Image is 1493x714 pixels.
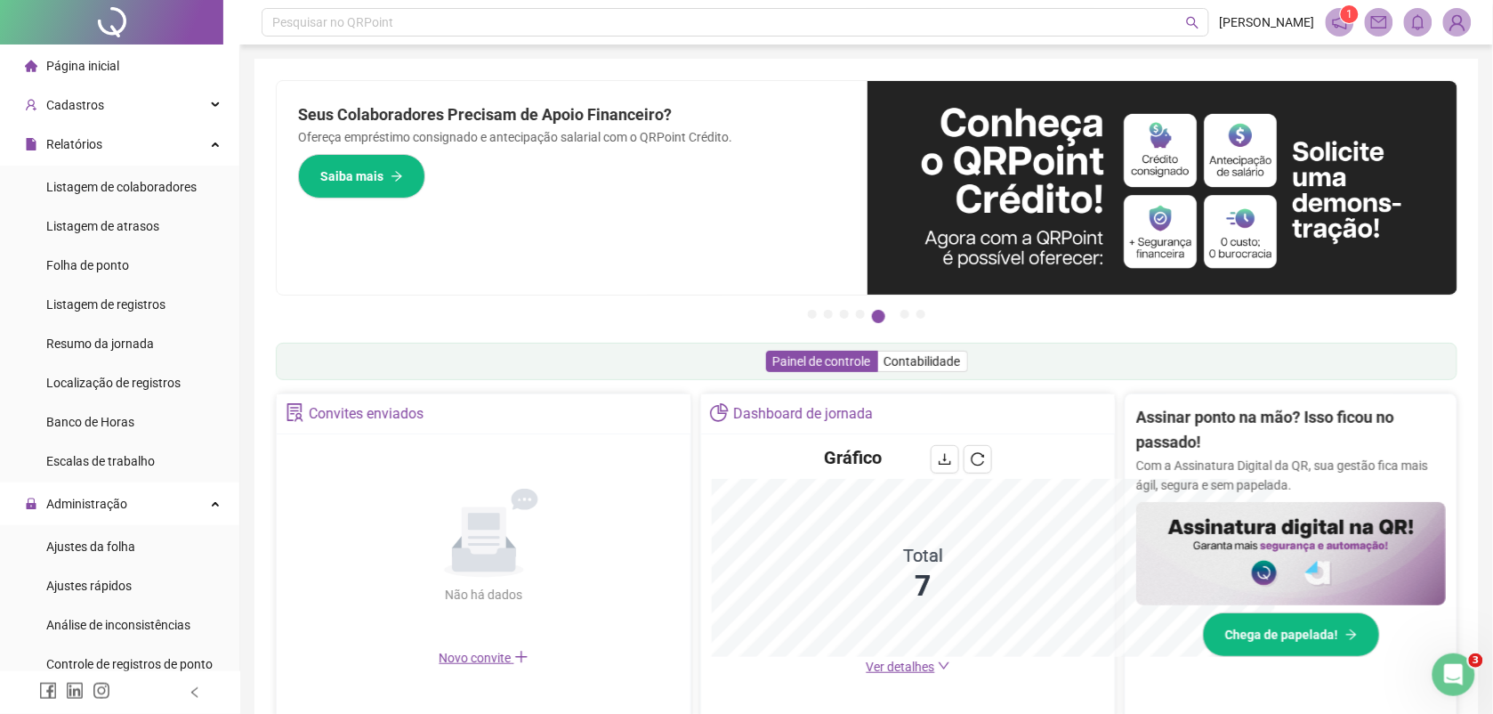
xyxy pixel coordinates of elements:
iframe: Intercom live chat [1432,653,1475,696]
a: Ver detalhes down [867,660,950,674]
span: Controle de registros de ponto [46,657,213,671]
span: 3 [1469,653,1483,668]
span: Escalas de trabalho [46,454,155,468]
span: Contabilidade [884,354,961,369]
span: Ajustes rápidos [46,579,132,593]
span: Folha de ponto [46,258,129,272]
span: download [938,452,952,467]
button: 6 [900,310,909,319]
span: pie-chart [710,403,729,422]
div: Dashboard de jornada [733,399,873,429]
button: Saiba mais [298,154,425,199]
p: Ofereça empréstimo consignado e antecipação salarial com o QRPoint Crédito. [298,127,846,147]
span: Painel de controle [773,354,871,369]
img: banner%2F11e687cd-1386-4cbd-b13b-7bd81425532d.png [868,81,1458,295]
span: mail [1371,14,1387,30]
span: Relatórios [46,137,102,151]
span: lock [25,498,37,510]
span: user-add [25,99,37,111]
button: 5 [872,310,885,323]
span: solution [286,403,304,422]
span: Administração [46,497,127,511]
span: left [189,686,201,699]
span: search [1186,16,1199,29]
img: banner%2F02c71560-61a6-44d4-94b9-c8ab97240462.png [1136,502,1446,605]
div: Não há dados [402,585,566,604]
span: 1 [1347,8,1353,20]
span: file [25,138,37,150]
button: 2 [824,310,833,319]
div: Convites enviados [309,399,424,429]
span: Ajustes da folha [46,540,135,554]
span: Listagem de colaboradores [46,180,197,194]
span: arrow-right [391,170,403,183]
span: instagram [93,682,110,700]
span: linkedin [66,682,84,700]
span: Novo convite [440,651,529,665]
p: Com a Assinatura Digital da QR, sua gestão fica mais ágil, segura e sem papelada. [1136,456,1446,495]
span: [PERSON_NAME] [1220,12,1315,32]
span: facebook [39,682,57,700]
span: Página inicial [46,59,119,73]
h2: Seus Colaboradores Precisam de Apoio Financeiro? [298,102,846,127]
span: plus [514,650,529,664]
span: Listagem de atrasos [46,219,159,233]
button: Chega de papelada! [1203,613,1380,657]
span: Localização de registros [46,376,181,390]
span: home [25,60,37,72]
span: Chega de papelada! [1225,625,1338,645]
h4: Gráfico [824,445,882,470]
span: down [938,660,950,672]
span: notification [1332,14,1348,30]
sup: 1 [1341,5,1359,23]
h2: Assinar ponto na mão? Isso ficou no passado! [1136,405,1446,456]
button: 3 [840,310,849,319]
button: 4 [856,310,865,319]
span: reload [971,452,985,467]
span: Banco de Horas [46,415,134,429]
span: Resumo da jornada [46,337,154,351]
img: 69766 [1444,9,1471,36]
span: Análise de inconsistências [46,618,190,632]
button: 7 [916,310,925,319]
span: arrow-right [1345,629,1358,641]
span: Cadastros [46,98,104,112]
span: bell [1410,14,1426,30]
button: 1 [808,310,817,319]
span: Listagem de registros [46,297,165,312]
span: Ver detalhes [867,660,935,674]
span: Saiba mais [320,166,383,186]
